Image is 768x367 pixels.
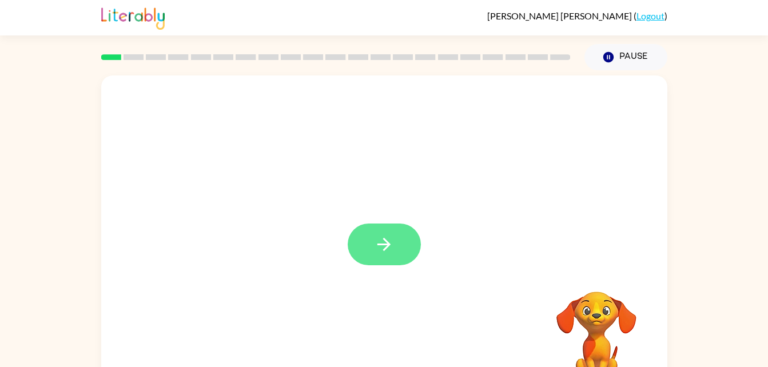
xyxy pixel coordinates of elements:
[101,5,165,30] img: Literably
[487,10,667,21] div: ( )
[636,10,664,21] a: Logout
[584,44,667,70] button: Pause
[487,10,634,21] span: [PERSON_NAME] [PERSON_NAME]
